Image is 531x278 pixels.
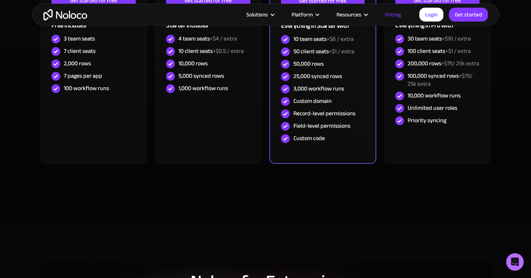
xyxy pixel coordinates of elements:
[293,47,354,55] div: 50 client seats
[292,10,313,19] div: Platform
[293,97,332,105] div: Custom domain
[408,72,479,88] div: 100,000 synced rows
[408,35,471,43] div: 30 team seats
[293,109,355,117] div: Record-level permissions
[178,47,244,55] div: 10 client seats
[64,84,109,92] div: 100 workflow runs
[442,33,471,44] span: +$10 / extra
[293,60,324,68] div: 50,000 rows
[336,10,361,19] div: Resources
[408,47,471,55] div: 100 client seats
[213,46,244,57] span: +$0.5 / extra
[178,59,208,67] div: 10,000 rows
[327,10,376,19] div: Resources
[293,35,354,43] div: 10 team seats
[293,122,350,130] div: Field-level permissions
[237,10,282,19] div: Solutions
[178,84,228,92] div: 1,000 workflow runs
[64,72,102,80] div: 7 pages per app
[178,72,224,80] div: 5,000 synced rows
[246,10,268,19] div: Solutions
[178,35,237,43] div: 4 team seats
[282,10,327,19] div: Platform
[64,35,95,43] div: 3 team seats
[43,9,87,20] a: home
[445,46,471,57] span: +$1 / extra
[506,253,524,271] div: Open Intercom Messenger
[449,8,488,22] a: Get started
[441,58,479,69] span: +$75/ 25k extra
[210,33,237,44] span: +$4 / extra
[408,92,461,100] div: 10,000 workflow runs
[376,10,410,19] a: Pricing
[408,116,446,124] div: Priority syncing
[64,47,96,55] div: 7 client seats
[327,34,354,45] span: +$6 / extra
[64,59,91,67] div: 2,000 rows
[408,59,479,67] div: 200,000 rows
[419,8,443,22] a: Login
[408,104,457,112] div: Unlimited user roles
[293,134,325,142] div: Custom code
[329,46,354,57] span: +$1 / extra
[293,72,342,80] div: 25,000 synced rows
[408,70,473,89] span: +$75/ 25k extra
[293,85,344,93] div: 3,000 workflow runs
